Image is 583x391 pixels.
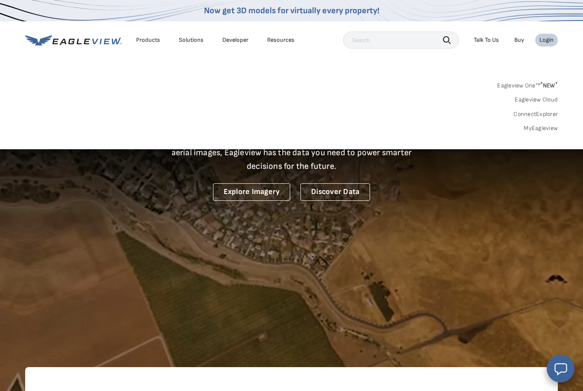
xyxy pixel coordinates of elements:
a: ConnectExplorer [513,110,558,118]
a: Discover Data [300,183,370,201]
a: Eagleview One™*NEW* [497,79,558,89]
span: NEW [540,82,558,89]
a: Eagleview Cloud [515,96,558,104]
button: Open chat window [547,355,574,382]
div: Solutions [179,36,204,44]
p: A new era starts here. Built on more than 3.5 billion high-resolution aerial images, Eagleview ha... [161,132,422,173]
div: Talk To Us [474,36,499,44]
a: Developer [222,36,248,44]
a: Now get 3D models for virtually every property! [204,6,379,16]
div: Products [136,36,160,44]
a: Explore Imagery [213,183,291,201]
div: Resources [267,36,294,44]
div: Login [539,36,554,44]
a: MyEagleview [524,125,558,132]
a: Buy [514,36,524,44]
input: Search [343,32,459,49]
